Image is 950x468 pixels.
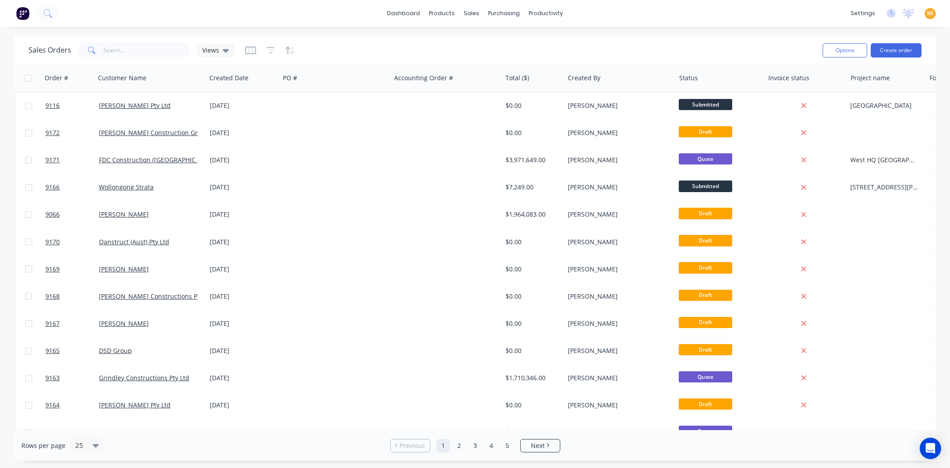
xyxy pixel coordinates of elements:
[210,101,276,110] div: [DATE]
[568,346,667,355] div: [PERSON_NAME]
[99,238,169,246] a: Qanstruct (Aust) Pty Ltd
[850,101,918,110] div: [GEOGRAPHIC_DATA]
[823,43,867,57] button: Options
[400,441,425,450] span: Previous
[45,419,99,446] a: 9162
[506,428,558,437] div: $0.00
[679,344,732,355] span: Draft
[506,74,529,82] div: Total ($)
[679,99,732,110] span: Submitted
[531,441,545,450] span: Next
[506,128,558,137] div: $0.00
[99,183,154,191] a: Wollongong Strata
[506,265,558,274] div: $0.00
[21,441,65,450] span: Rows per page
[506,374,558,382] div: $1,710,346.00
[521,441,560,450] a: Next page
[45,319,60,328] span: 9167
[45,346,60,355] span: 9165
[283,74,297,82] div: PO #
[679,317,732,328] span: Draft
[459,7,484,20] div: sales
[679,290,732,301] span: Draft
[45,201,99,228] a: 9066
[679,262,732,273] span: Draft
[99,319,149,328] a: [PERSON_NAME]
[568,401,667,410] div: [PERSON_NAME]
[453,439,466,452] a: Page 2
[99,374,189,382] a: Grindley Constructions Pty Ltd
[210,156,276,164] div: [DATE]
[506,101,558,110] div: $0.00
[391,441,430,450] a: Previous page
[99,101,171,110] a: [PERSON_NAME] Pty Ltd
[506,156,558,164] div: $3,971,649.00
[568,319,667,328] div: [PERSON_NAME]
[568,374,667,382] div: [PERSON_NAME]
[45,101,60,110] span: 9116
[210,210,276,219] div: [DATE]
[679,426,732,437] span: Quote
[679,371,732,382] span: Quote
[568,238,667,246] div: [PERSON_NAME]
[45,283,99,310] a: 9168
[568,428,667,437] div: [PERSON_NAME]
[45,310,99,337] a: 9167
[99,156,239,164] a: FDC Construction ([GEOGRAPHIC_DATA]) Pty Ltd
[679,181,732,192] span: Submitted
[679,235,732,246] span: Draft
[45,365,99,391] a: 9163
[383,7,424,20] a: dashboard
[506,346,558,355] div: $0.00
[45,229,99,255] a: 9170
[506,292,558,301] div: $0.00
[768,74,809,82] div: Invoice status
[45,374,60,382] span: 9163
[920,438,941,459] div: Open Intercom Messenger
[524,7,567,20] div: productivity
[501,439,514,452] a: Page 5
[568,183,667,192] div: [PERSON_NAME]
[506,210,558,219] div: $1,964,083.00
[506,401,558,410] div: $0.00
[29,46,71,54] h1: Sales Orders
[210,265,276,274] div: [DATE]
[98,74,147,82] div: Customer Name
[484,7,524,20] div: purchasing
[45,92,99,119] a: 9116
[485,439,498,452] a: Page 4
[506,238,558,246] div: $0.00
[927,9,934,17] span: MI
[387,439,564,452] ul: Pagination
[103,41,190,59] input: Search...
[436,439,450,452] a: Page 1 is your current page
[210,401,276,410] div: [DATE]
[210,128,276,137] div: [DATE]
[210,292,276,301] div: [DATE]
[45,183,60,192] span: 9166
[99,401,171,409] a: [PERSON_NAME] Pty Ltd
[99,128,231,137] a: [PERSON_NAME] Construction Group Pty Ltd
[202,45,219,55] span: Views
[850,156,918,164] div: West HQ [GEOGRAPHIC_DATA]
[506,319,558,328] div: $0.00
[210,319,276,328] div: [DATE]
[45,210,60,219] span: 9066
[45,428,60,437] span: 9162
[45,401,60,410] span: 9164
[424,7,459,20] div: products
[568,210,667,219] div: [PERSON_NAME]
[469,439,482,452] a: Page 3
[568,156,667,164] div: [PERSON_NAME]
[679,398,732,410] span: Draft
[679,153,732,164] span: Quote
[45,292,60,301] span: 9168
[210,428,276,437] div: [DATE]
[210,346,276,355] div: [DATE]
[210,238,276,246] div: [DATE]
[99,210,149,218] a: [PERSON_NAME]
[45,119,99,146] a: 9172
[45,128,60,137] span: 9172
[16,7,29,20] img: Factory
[851,74,890,82] div: Project name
